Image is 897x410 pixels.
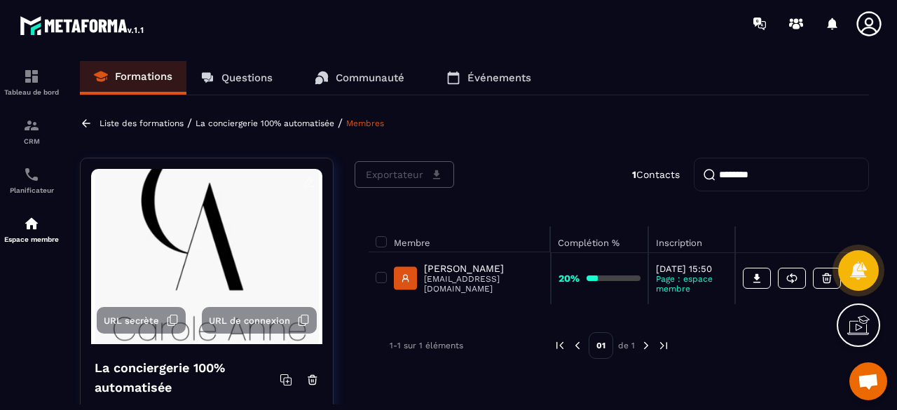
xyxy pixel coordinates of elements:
[369,226,551,252] th: Membre
[640,339,652,352] img: next
[23,215,40,232] img: automations
[656,274,727,294] p: Page : espace membre
[186,61,287,95] a: Questions
[23,166,40,183] img: scheduler
[424,263,543,274] p: [PERSON_NAME]
[559,273,580,284] strong: 20%
[187,116,192,130] span: /
[589,332,613,359] p: 01
[657,339,670,352] img: next
[209,315,290,326] span: URL de connexion
[4,137,60,145] p: CRM
[656,264,727,274] p: [DATE] 15:50
[95,358,280,397] h4: La conciergerie 100% automatisée
[202,307,317,334] button: URL de connexion
[336,71,404,84] p: Communauté
[4,156,60,205] a: schedulerschedulerPlanificateur
[301,61,418,95] a: Communauté
[4,205,60,254] a: automationsautomationsEspace membre
[221,71,273,84] p: Questions
[632,169,680,180] p: Contacts
[571,339,584,352] img: prev
[4,107,60,156] a: formationformationCRM
[467,71,531,84] p: Événements
[554,339,566,352] img: prev
[23,68,40,85] img: formation
[4,235,60,243] p: Espace membre
[4,186,60,194] p: Planificateur
[618,340,635,351] p: de 1
[338,116,343,130] span: /
[551,226,648,252] th: Complétion %
[91,169,322,344] img: background
[20,13,146,38] img: logo
[196,118,334,128] a: La conciergerie 100% automatisée
[394,263,543,294] a: [PERSON_NAME][EMAIL_ADDRESS][DOMAIN_NAME]
[648,226,735,252] th: Inscription
[104,315,159,326] span: URL secrète
[100,118,184,128] a: Liste des formations
[632,169,636,180] strong: 1
[4,88,60,96] p: Tableau de bord
[432,61,545,95] a: Événements
[97,307,186,334] button: URL secrète
[849,362,887,400] a: Ouvrir le chat
[80,61,186,95] a: Formations
[115,70,172,83] p: Formations
[23,117,40,134] img: formation
[424,274,543,294] p: [EMAIL_ADDRESS][DOMAIN_NAME]
[390,341,463,350] p: 1-1 sur 1 éléments
[346,118,384,128] a: Membres
[4,57,60,107] a: formationformationTableau de bord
